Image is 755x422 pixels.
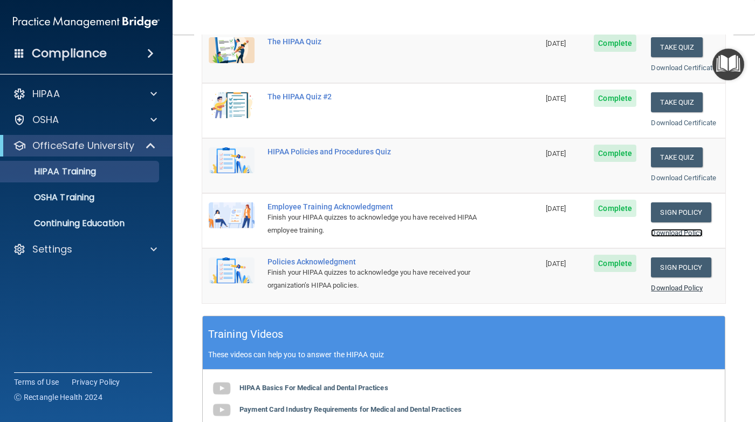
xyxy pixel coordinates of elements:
[13,139,156,152] a: OfficeSafe University
[267,147,485,156] div: HIPAA Policies and Procedures Quiz
[651,92,703,112] button: Take Quiz
[211,378,232,399] img: gray_youtube_icon.38fcd6cc.png
[651,119,716,127] a: Download Certificate
[32,139,134,152] p: OfficeSafe University
[267,257,485,266] div: Policies Acknowledgment
[208,350,719,359] p: These videos can help you to answer the HIPAA quiz
[208,325,284,344] h5: Training Videos
[267,92,485,101] div: The HIPAA Quiz #2
[651,64,716,72] a: Download Certificate
[7,166,96,177] p: HIPAA Training
[13,113,157,126] a: OSHA
[594,90,636,107] span: Complete
[13,243,157,256] a: Settings
[546,94,566,103] span: [DATE]
[211,399,232,421] img: gray_youtube_icon.38fcd6cc.png
[594,255,636,272] span: Complete
[13,87,157,100] a: HIPAA
[546,260,566,268] span: [DATE]
[651,37,703,57] button: Take Quiz
[267,37,485,46] div: The HIPAA Quiz
[546,205,566,213] span: [DATE]
[32,87,60,100] p: HIPAA
[651,174,716,182] a: Download Certificate
[267,266,485,292] div: Finish your HIPAA quizzes to acknowledge you have received your organization’s HIPAA policies.
[267,202,485,211] div: Employee Training Acknowledgment
[594,35,636,52] span: Complete
[594,145,636,162] span: Complete
[594,200,636,217] span: Complete
[568,345,742,389] iframe: Drift Widget Chat Controller
[651,257,711,277] a: Sign Policy
[14,377,59,387] a: Terms of Use
[651,229,703,237] a: Download Policy
[267,211,485,237] div: Finish your HIPAA quizzes to acknowledge you have received HIPAA employee training.
[72,377,120,387] a: Privacy Policy
[13,11,160,33] img: PMB logo
[7,218,154,229] p: Continuing Education
[546,149,566,158] span: [DATE]
[651,284,703,292] a: Download Policy
[32,243,72,256] p: Settings
[7,192,94,203] p: OSHA Training
[546,39,566,47] span: [DATE]
[651,147,703,167] button: Take Quiz
[32,46,107,61] h4: Compliance
[239,405,462,413] b: Payment Card Industry Requirements for Medical and Dental Practices
[712,49,744,80] button: Open Resource Center
[239,384,388,392] b: HIPAA Basics For Medical and Dental Practices
[651,202,711,222] a: Sign Policy
[32,113,59,126] p: OSHA
[14,392,102,403] span: Ⓒ Rectangle Health 2024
